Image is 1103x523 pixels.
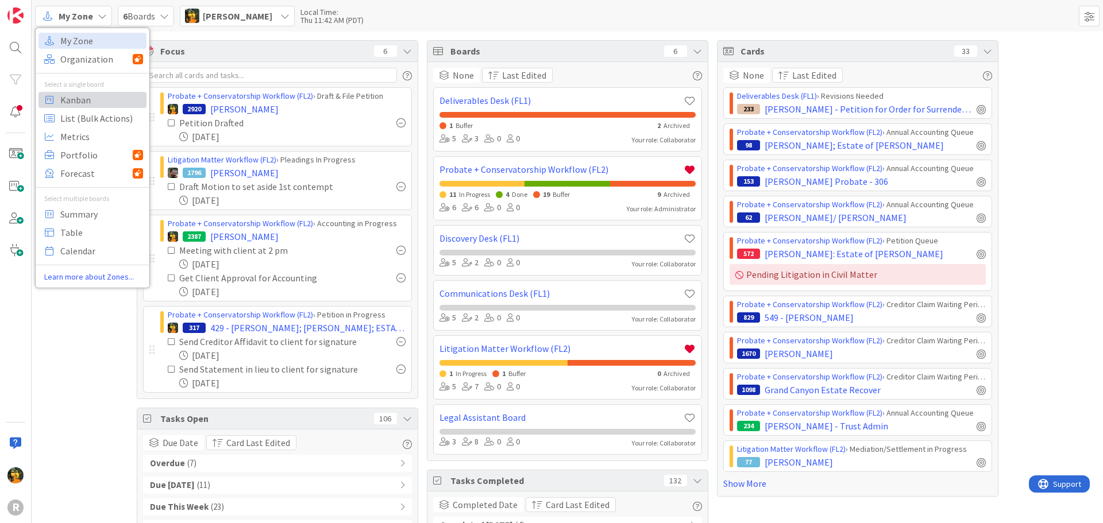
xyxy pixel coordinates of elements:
div: [DATE] [179,348,406,362]
div: 0 [484,381,501,393]
a: Show More [723,476,992,490]
div: Thu 11:42 AM (PDT) [300,16,364,24]
span: ( 11 ) [197,479,210,492]
div: Draft Motion to set aside 1st contempt [179,180,361,193]
a: My Zone [38,33,146,49]
span: Done [512,190,527,199]
a: Probate + Conservatorship Workflow (FL2) [737,163,882,173]
span: [PERSON_NAME] - Petition for Order for Surrender of Assets [765,102,972,116]
div: [DATE] [179,257,406,271]
div: [DATE] [179,193,406,207]
span: Grand Canyon Estate Recover [765,383,881,397]
span: ( 7 ) [187,457,196,470]
div: 2920 [183,104,206,114]
div: 0 [507,381,520,393]
span: Card Last Edited [226,436,290,450]
span: Forecast [60,165,133,182]
div: › Creditor Claim Waiting Period [737,335,986,347]
a: Probate + Conservatorship Workflow (FL2) [737,408,882,418]
span: Table [60,224,143,241]
div: [DATE] [179,130,406,144]
div: Your role: Collaborator [632,135,696,145]
div: 5 [439,312,456,324]
span: Calendar [60,242,143,259]
a: Calendar [38,243,146,259]
span: List (Bulk Actions) [60,110,143,127]
span: Portfolio [60,146,133,164]
div: › Annual Accounting Queue [737,126,986,138]
a: Metrics [38,129,146,145]
span: Boards [123,9,155,23]
span: [PERSON_NAME]; Estate of [PERSON_NAME] [765,138,944,152]
div: Your role: Collaborator [632,259,696,269]
span: Buffer [456,121,473,130]
div: 5 [439,381,456,393]
span: Due Date [163,436,198,450]
span: Support [24,2,52,16]
a: Organization [38,51,146,67]
button: Card Last Edited [526,497,616,512]
div: 6 [462,202,479,214]
a: Litigation Matter Workflow (FL2) [168,154,276,165]
button: Card Last Edited [206,435,296,450]
div: 0 [507,202,520,214]
span: [PERSON_NAME] [203,9,272,23]
div: › Annual Accounting Queue [737,162,986,175]
span: Last Edited [502,68,546,82]
div: 132 [664,475,687,486]
div: Get Client Approval for Accounting [179,271,353,285]
img: MR [168,104,178,114]
div: Your role: Collaborator [632,314,696,324]
div: 6 [374,45,397,57]
span: Metrics [60,128,143,145]
div: Your role: Administrator [627,204,696,214]
div: 6 [664,45,687,57]
div: 0 [507,312,520,324]
span: 2 [657,121,661,130]
img: MW [168,168,178,178]
a: Table [38,224,146,241]
span: None [453,68,474,82]
div: 3 [462,133,479,145]
a: Probate + Conservatorship Workflow (FL2) [737,235,882,246]
span: Organization [60,51,133,68]
span: [PERSON_NAME] [210,102,279,116]
a: Probate + Conservatorship Workflow (FL2) [168,91,313,101]
span: 1 [449,121,453,130]
div: 0 [484,133,501,145]
div: › Creditor Claim Waiting Period [737,299,986,311]
div: 2 [462,312,479,324]
div: 317 [183,323,206,333]
div: › Revisions Needed [737,90,986,102]
a: List (Bulk Actions) [38,110,146,126]
div: 0 [507,133,520,145]
a: Probate + Conservatorship Workflow (FL2) [737,335,882,346]
div: Send Creditor Affidavit to client for signature [179,335,371,348]
a: Probate + Conservatorship Workflow (FL2) [737,127,882,137]
a: Legal Assistant Board [439,410,684,424]
div: 0 [484,312,501,324]
div: [DATE] [179,376,406,390]
span: Buffer [553,190,570,199]
span: [PERSON_NAME] Probate - 306 [765,175,888,188]
span: In Progress [459,190,490,199]
div: Petition Drafted [179,116,317,130]
div: Local Time: [300,8,364,16]
a: Probate + Conservatorship Workflow (FL2) [737,299,882,309]
img: MR [185,9,199,23]
span: My Zone [60,32,143,49]
span: [PERSON_NAME] [210,230,279,243]
span: In Progress [456,369,487,378]
span: 1 [449,369,453,378]
div: 5 [439,257,456,269]
span: 4 [506,190,509,199]
span: None [743,68,764,82]
img: MR [168,323,178,333]
span: Archived [664,190,690,199]
div: Select a single board [36,79,149,90]
div: 0 [507,436,520,448]
div: 234 [737,421,760,431]
a: Litigation Matter Workflow (FL2) [737,444,846,454]
button: Last Edited [772,68,843,83]
div: 5 [439,133,456,145]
